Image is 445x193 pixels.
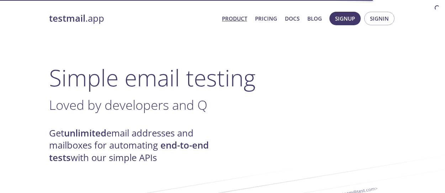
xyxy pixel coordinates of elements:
button: Signin [364,12,394,25]
button: Signup [329,12,361,25]
strong: testmail [49,12,85,25]
a: Product [222,14,247,23]
span: Signin [370,14,389,23]
a: Docs [285,14,300,23]
h4: Get email addresses and mailboxes for automating with our simple APIs [49,127,223,164]
h1: Simple email testing [49,64,396,91]
strong: unlimited [64,127,106,139]
span: Signup [335,14,355,23]
strong: end-to-end tests [49,139,209,163]
a: testmail.app [49,12,216,25]
a: Blog [307,14,322,23]
a: Pricing [255,14,277,23]
span: Loved by developers and Q [49,96,207,114]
